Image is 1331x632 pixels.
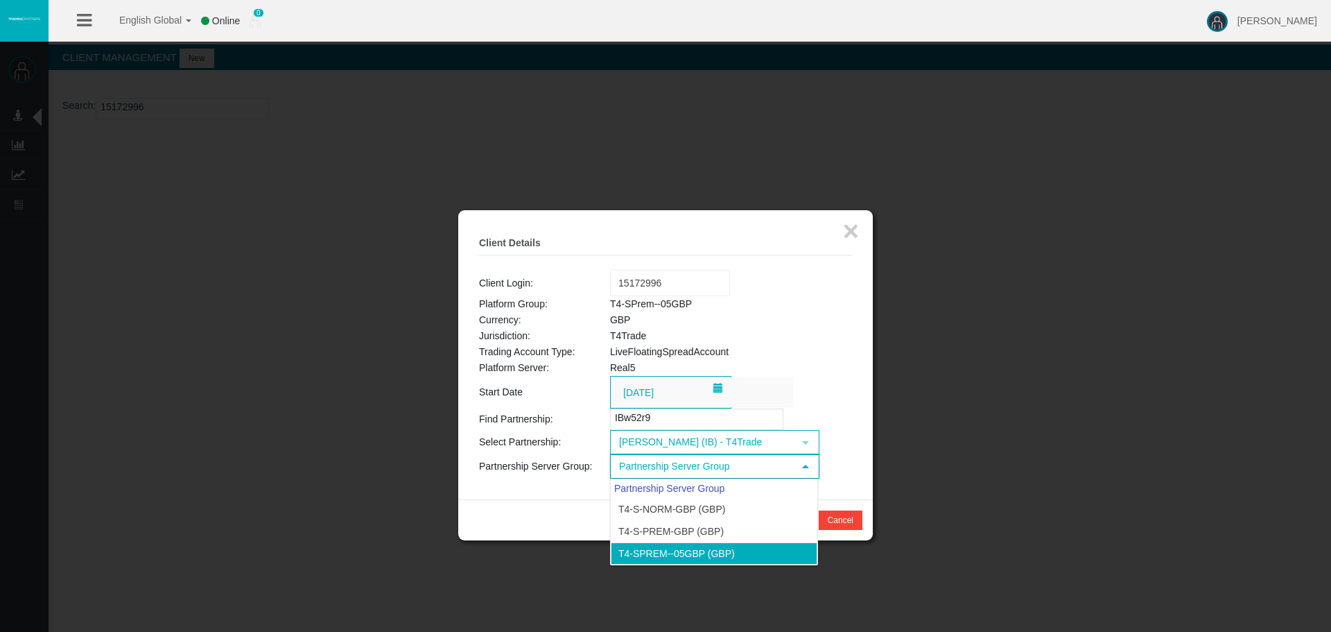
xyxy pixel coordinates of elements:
span: [PERSON_NAME] (IB) - T4Trade [611,432,793,453]
li: T4-SPrem--05GBP (GBP) [611,543,817,565]
b: Client Details [479,237,541,248]
button: Cancel [819,511,862,530]
span: T4-SPrem--05GBP [610,298,692,309]
div: Partnership Server Group [611,479,817,498]
span: Online [212,15,240,26]
td: Client Login: [479,270,610,296]
span: Partnership Server Group [611,456,793,477]
img: user-image [1207,11,1228,32]
span: 0 [253,8,264,17]
img: logo.svg [7,16,42,22]
span: GBP [610,314,631,325]
button: × [843,217,859,245]
span: Partnership Server Group: [479,461,592,472]
td: Platform Server: [479,360,610,376]
li: T4-S-norm-GBP (GBP) [611,498,817,520]
span: Select Partnership: [479,436,561,447]
td: Trading Account Type: [479,344,610,360]
span: English Global [101,15,182,26]
span: T4Trade [610,330,646,341]
li: T4-S-Prem-GBP (GBP) [611,520,817,543]
span: LiveFloatingSpreadAccount [610,346,729,357]
td: Platform Group: [479,296,610,312]
img: user_small.png [250,15,261,28]
td: Currency: [479,312,610,328]
span: select [800,461,811,472]
td: Start Date [479,376,610,409]
td: Jurisdiction: [479,328,610,344]
span: [PERSON_NAME] [1237,15,1317,26]
span: Find Partnership: [479,413,553,425]
span: Real5 [610,362,636,373]
span: select [800,437,811,448]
